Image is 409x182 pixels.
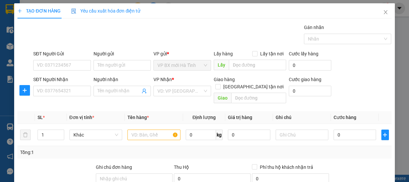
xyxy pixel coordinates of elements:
input: Ghi Chú [276,130,329,140]
label: Ghi chú đơn hàng [96,165,132,170]
span: Phí thu hộ khách nhận trả [257,164,316,171]
span: TẠO ĐƠN HÀNG [17,8,60,14]
span: SL [38,115,43,120]
img: icon [71,9,76,14]
span: VP Nhận [153,77,172,82]
span: Giao hàng [214,77,235,82]
input: 0 [228,130,270,140]
label: Cước lấy hàng [289,51,318,56]
div: SĐT Người Nhận [33,76,91,83]
label: Cước giao hàng [289,77,321,82]
button: plus [381,130,389,140]
div: Người gửi [94,50,151,57]
span: Thu Hộ [174,165,189,170]
input: Dọc đường [229,60,286,70]
span: Lấy hàng [214,51,233,56]
span: Giao [214,93,231,103]
th: Ghi chú [273,111,331,124]
span: plus [17,9,22,13]
span: [GEOGRAPHIC_DATA] tận nơi [221,83,286,90]
span: Tên hàng [127,115,149,120]
input: VD: Bàn, Ghế [127,130,180,140]
button: delete [20,130,31,140]
button: plus [19,85,30,96]
span: Giá trị hàng [228,115,252,120]
div: Người nhận [94,76,151,83]
div: SĐT Người Gửi [33,50,91,57]
input: Dọc đường [231,93,286,103]
input: Cước lấy hàng [289,60,331,71]
span: kg [216,130,223,140]
span: VP BX mới Hà Tĩnh [157,60,207,70]
input: Cước giao hàng [289,86,331,96]
span: Yêu cầu xuất hóa đơn điện tử [71,8,141,14]
span: Cước hàng [334,115,356,120]
span: Đơn vị tính [69,115,94,120]
div: Tổng: 1 [20,149,158,156]
span: Khác [73,130,119,140]
button: Close [376,3,395,22]
span: Lấy tận nơi [258,50,286,57]
span: Lấy [214,60,229,70]
span: close [383,10,388,15]
span: plus [382,132,389,137]
label: Gán nhãn [304,25,324,30]
span: plus [20,88,30,93]
span: Định lượng [192,115,216,120]
div: VP gửi [153,50,211,57]
span: user-add [142,88,147,94]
